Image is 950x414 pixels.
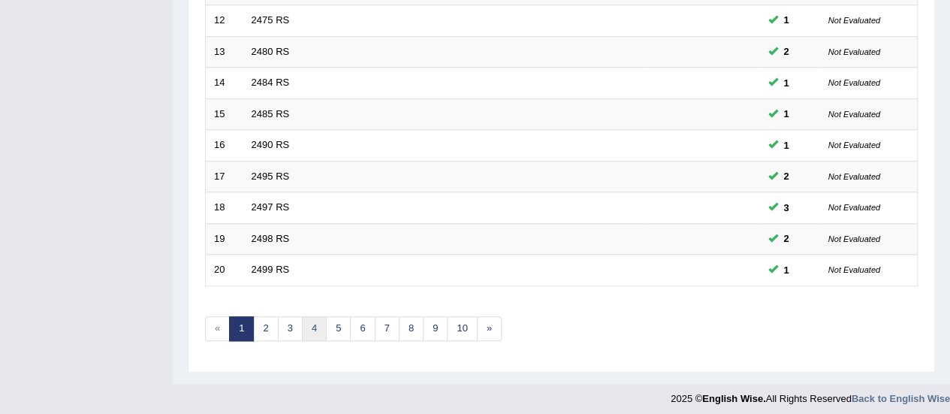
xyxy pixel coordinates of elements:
[778,137,795,153] span: You can still take this question
[778,75,795,91] span: You can still take this question
[302,316,327,341] a: 4
[828,141,880,150] small: Not Evaluated
[447,316,477,341] a: 10
[852,393,950,404] a: Back to English Wise
[252,14,290,26] a: 2475 RS
[828,110,880,119] small: Not Evaluated
[252,264,290,275] a: 2499 RS
[423,316,448,341] a: 9
[828,234,880,243] small: Not Evaluated
[278,316,303,341] a: 3
[828,16,880,25] small: Not Evaluated
[477,316,502,341] a: »
[252,77,290,88] a: 2484 RS
[253,316,278,341] a: 2
[828,78,880,87] small: Not Evaluated
[778,106,795,122] span: You can still take this question
[828,265,880,274] small: Not Evaluated
[252,171,290,182] a: 2495 RS
[778,44,795,59] span: You can still take this question
[252,46,290,57] a: 2480 RS
[206,161,243,192] td: 17
[229,316,254,341] a: 1
[399,316,424,341] a: 8
[778,168,795,184] span: You can still take this question
[778,262,795,278] span: You can still take this question
[252,108,290,119] a: 2485 RS
[350,316,375,341] a: 6
[206,68,243,99] td: 14
[252,233,290,244] a: 2498 RS
[206,192,243,224] td: 18
[206,223,243,255] td: 19
[778,200,795,216] span: You can still take this question
[206,130,243,162] td: 16
[206,36,243,68] td: 13
[205,316,230,341] span: «
[671,384,950,406] div: 2025 © All Rights Reserved
[778,12,795,28] span: You can still take this question
[206,5,243,36] td: 12
[252,139,290,150] a: 2490 RS
[206,98,243,130] td: 15
[375,316,400,341] a: 7
[828,203,880,212] small: Not Evaluated
[326,316,351,341] a: 5
[702,393,765,404] strong: English Wise.
[252,201,290,213] a: 2497 RS
[828,47,880,56] small: Not Evaluated
[828,172,880,181] small: Not Evaluated
[206,255,243,286] td: 20
[778,231,795,246] span: You can still take this question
